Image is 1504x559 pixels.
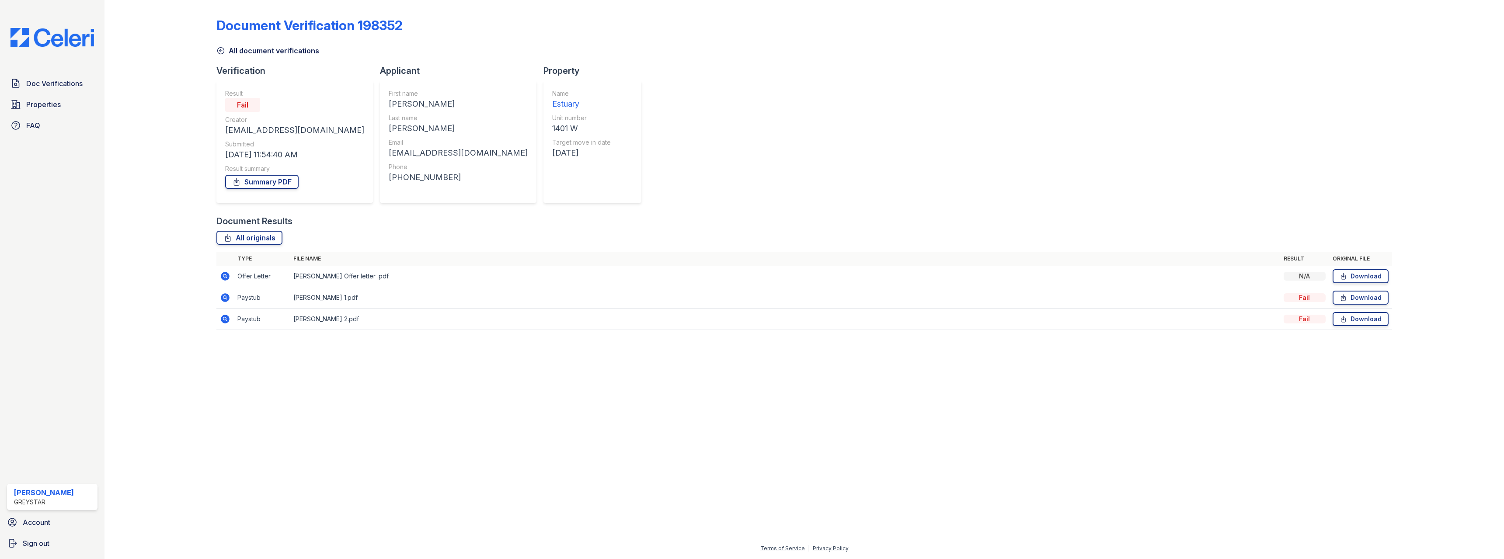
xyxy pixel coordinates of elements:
div: 1401 W [552,122,611,135]
th: Type [234,252,290,266]
span: FAQ [26,120,40,131]
td: [PERSON_NAME] Offer letter .pdf [290,266,1280,287]
a: Sign out [3,535,101,552]
div: Fail [1284,315,1326,323]
div: Submitted [225,140,364,149]
div: Email [389,138,528,147]
div: First name [389,89,528,98]
div: Name [552,89,611,98]
div: [DATE] [552,147,611,159]
div: Property [543,65,648,77]
div: Last name [389,114,528,122]
img: CE_Logo_Blue-a8612792a0a2168367f1c8372b55b34899dd931a85d93a1a3d3e32e68fde9ad4.png [3,28,101,47]
a: Download [1333,269,1389,283]
th: Result [1280,252,1329,266]
div: Verification [216,65,380,77]
a: Account [3,514,101,531]
div: Applicant [380,65,543,77]
div: [PHONE_NUMBER] [389,171,528,184]
div: Document Results [216,215,292,227]
div: Estuary [552,98,611,110]
a: All document verifications [216,45,319,56]
span: Sign out [23,538,49,549]
div: Fail [1284,293,1326,302]
a: All originals [216,231,282,245]
span: Doc Verifications [26,78,83,89]
div: N/A [1284,272,1326,281]
a: FAQ [7,117,97,134]
div: Greystar [14,498,74,507]
div: [EMAIL_ADDRESS][DOMAIN_NAME] [225,124,364,136]
a: Download [1333,291,1389,305]
td: [PERSON_NAME] 1.pdf [290,287,1280,309]
div: [DATE] 11:54:40 AM [225,149,364,161]
div: Creator [225,115,364,124]
a: Properties [7,96,97,113]
div: Result summary [225,164,364,173]
a: Doc Verifications [7,75,97,92]
div: [EMAIL_ADDRESS][DOMAIN_NAME] [389,147,528,159]
div: Phone [389,163,528,171]
div: [PERSON_NAME] [389,122,528,135]
td: [PERSON_NAME] 2.pdf [290,309,1280,330]
div: Unit number [552,114,611,122]
th: Original file [1329,252,1392,266]
td: Offer Letter [234,266,290,287]
div: Result [225,89,364,98]
span: Account [23,517,50,528]
a: Summary PDF [225,175,299,189]
div: [PERSON_NAME] [389,98,528,110]
div: Document Verification 198352 [216,17,403,33]
th: File name [290,252,1280,266]
a: Download [1333,312,1389,326]
td: Paystub [234,309,290,330]
div: Target move in date [552,138,611,147]
div: Fail [225,98,260,112]
td: Paystub [234,287,290,309]
div: [PERSON_NAME] [14,487,74,498]
a: Terms of Service [760,545,805,552]
span: Properties [26,99,61,110]
a: Name Estuary [552,89,611,110]
a: Privacy Policy [813,545,849,552]
div: | [808,545,810,552]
